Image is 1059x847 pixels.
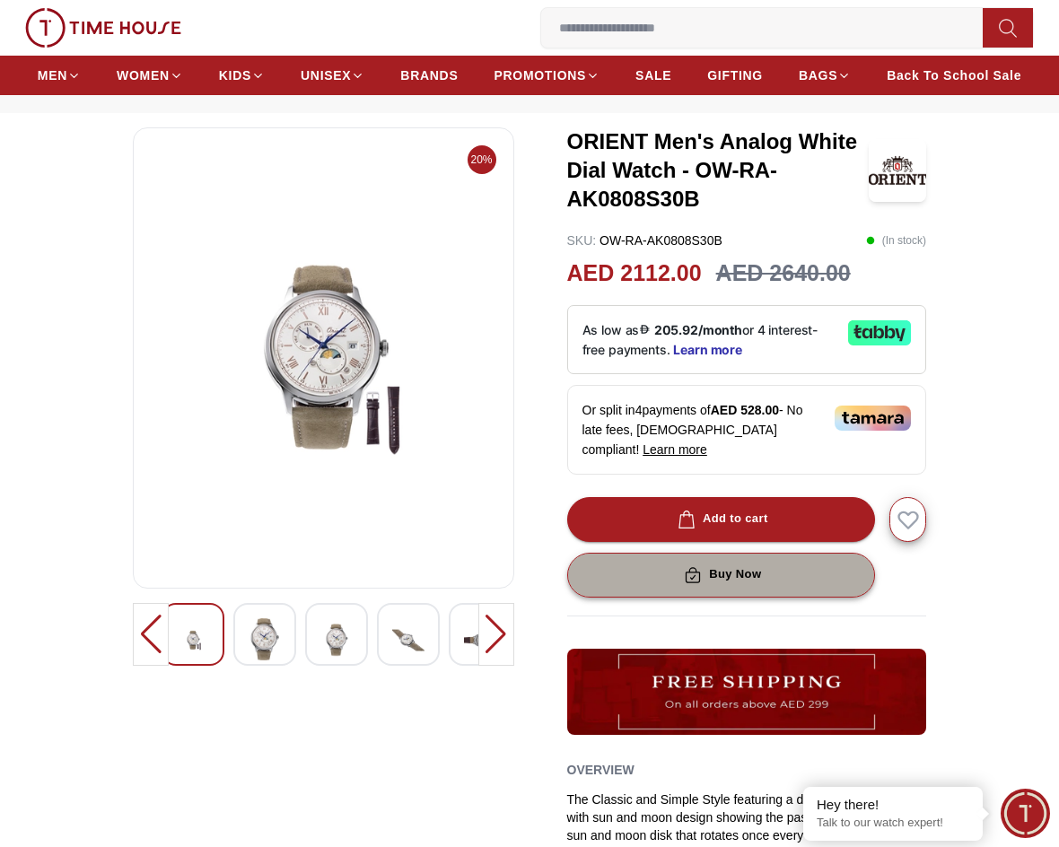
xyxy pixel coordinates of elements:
span: 20% [468,145,496,174]
span: GIFTING [707,66,763,84]
span: UNISEX [301,66,351,84]
span: Learn more [643,442,707,457]
span: Back To School Sale [887,66,1021,84]
a: BAGS [799,59,851,92]
span: SALE [635,66,671,84]
span: AED 528.00 [711,403,779,417]
span: MEN [38,66,67,84]
img: ORIENT Men's Analog White Dial Watch - OW-RA-AK0808S30B [249,618,281,660]
h3: AED 2640.00 [716,257,851,291]
span: BRANDS [400,66,458,84]
a: UNISEX [301,59,364,92]
div: Buy Now [680,564,761,585]
div: Hey there! [817,796,969,814]
h3: ORIENT Men's Analog White Dial Watch - OW-RA-AK0808S30B [567,127,869,214]
span: PROMOTIONS [494,66,586,84]
img: ORIENT Men's Analog White Dial Watch - OW-RA-AK0808S30B [464,618,496,662]
img: ... [567,649,927,735]
button: Add to cart [567,497,876,542]
a: GIFTING [707,59,763,92]
img: ORIENT Men's Analog White Dial Watch - OW-RA-AK0808S30B [148,143,499,573]
p: OW-RA-AK0808S30B [567,231,722,249]
a: KIDS [219,59,265,92]
img: ... [25,8,181,48]
img: ORIENT Men's Analog White Dial Watch - OW-RA-AK0808S30B [177,618,209,662]
a: PROMOTIONS [494,59,600,92]
span: SKU : [567,233,597,248]
span: KIDS [219,66,251,84]
a: WOMEN [117,59,183,92]
span: WOMEN [117,66,170,84]
button: Buy Now [567,553,876,598]
img: ORIENT Men's Analog White Dial Watch - OW-RA-AK0808S30B [320,618,353,662]
h2: Overview [567,756,635,783]
a: MEN [38,59,81,92]
p: Talk to our watch expert! [817,816,969,831]
div: Chat Widget [1001,789,1050,838]
h2: AED 2112.00 [567,257,702,291]
a: Back To School Sale [887,59,1021,92]
p: ( In stock ) [866,231,926,249]
img: Tamara [835,406,911,431]
a: BRANDS [400,59,458,92]
div: Or split in 4 payments of - No late fees, [DEMOGRAPHIC_DATA] compliant! [567,385,927,475]
img: ORIENT Men's Analog White Dial Watch - OW-RA-AK0808S30B [392,618,424,662]
div: Add to cart [674,509,768,529]
a: SALE [635,59,671,92]
img: ORIENT Men's Analog White Dial Watch - OW-RA-AK0808S30B [869,139,926,202]
span: BAGS [799,66,837,84]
